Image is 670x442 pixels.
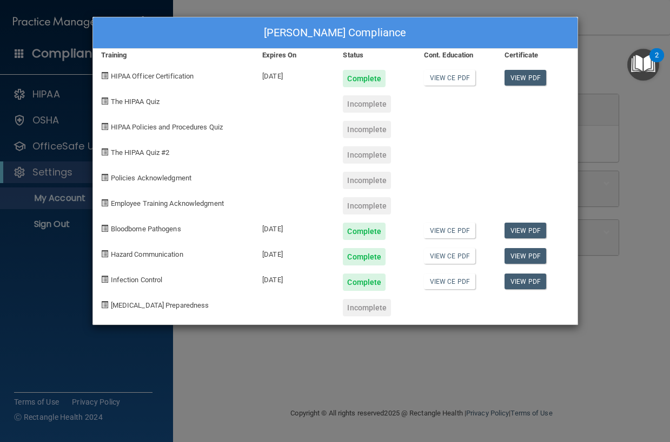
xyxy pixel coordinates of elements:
button: Open Resource Center, 2 new notifications [627,49,659,81]
a: View PDF [505,223,546,238]
span: [MEDICAL_DATA] Preparedness [111,301,209,309]
span: Hazard Communication [111,250,183,258]
div: Incomplete [343,299,391,316]
span: HIPAA Policies and Procedures Quiz [111,123,223,131]
div: [PERSON_NAME] Compliance [93,17,578,49]
a: View CE PDF [424,70,475,86]
div: Incomplete [343,172,391,189]
div: Status [335,49,415,62]
a: View PDF [505,70,546,86]
a: View PDF [505,274,546,289]
span: The HIPAA Quiz [111,97,160,106]
div: Incomplete [343,95,391,113]
span: Bloodborne Pathogens [111,225,181,233]
div: Incomplete [343,146,391,164]
div: [DATE] [254,240,335,265]
a: View CE PDF [424,248,475,264]
div: Complete [343,223,386,240]
div: [DATE] [254,265,335,291]
span: Policies Acknowledgment [111,174,191,182]
div: Cont. Education [416,49,496,62]
div: 2 [655,55,659,69]
div: Certificate [496,49,577,62]
div: Training [93,49,255,62]
span: Employee Training Acknowledgment [111,199,224,207]
a: View PDF [505,248,546,264]
div: Complete [343,70,386,87]
div: Complete [343,248,386,265]
div: Complete [343,274,386,291]
span: Infection Control [111,276,163,284]
div: Incomplete [343,197,391,214]
div: [DATE] [254,62,335,87]
span: The HIPAA Quiz #2 [111,148,170,157]
div: Expires On [254,49,335,62]
a: View CE PDF [424,223,475,238]
span: HIPAA Officer Certification [111,72,194,80]
div: [DATE] [254,214,335,240]
div: Incomplete [343,121,391,138]
a: View CE PDF [424,274,475,289]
